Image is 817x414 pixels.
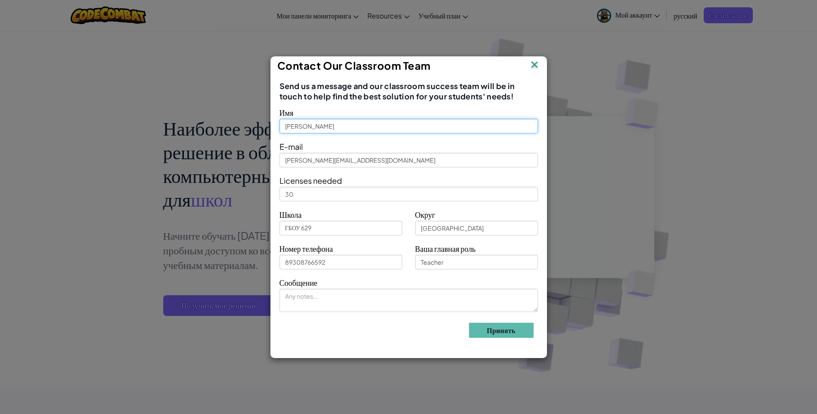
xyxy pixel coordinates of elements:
button: Принять [469,323,534,338]
span: Школа [280,210,302,219]
span: Округ [415,210,435,219]
span: Licenses needed [280,176,342,185]
span: E-mail [280,142,303,151]
span: Contact Our Classroom Team [277,59,431,72]
input: How many licenses do you need? [280,187,538,201]
img: IconClose.svg [529,59,540,72]
span: Номер телефона [280,244,333,253]
span: Имя [280,108,294,117]
span: Send us a message and our classroom success team will be in touch to help find the best solution ... [280,81,538,102]
input: Teacher, Principal, etc. [415,255,538,269]
span: Сообщение [280,278,317,287]
span: Ваша главная роль [415,244,476,253]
